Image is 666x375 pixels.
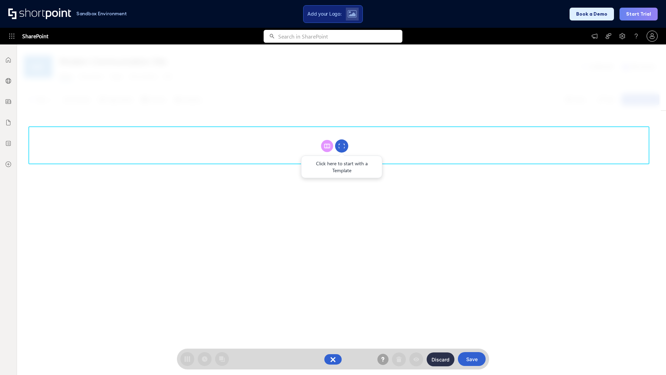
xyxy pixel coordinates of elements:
[76,12,127,16] h1: Sandbox Environment
[458,352,486,366] button: Save
[427,352,454,366] button: Discard
[278,30,402,43] input: Search in SharePoint
[570,8,614,20] button: Book a Demo
[348,10,357,18] img: Upload logo
[620,8,658,20] button: Start Trial
[307,11,341,17] span: Add your Logo:
[631,342,666,375] iframe: Chat Widget
[22,28,48,44] span: SharePoint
